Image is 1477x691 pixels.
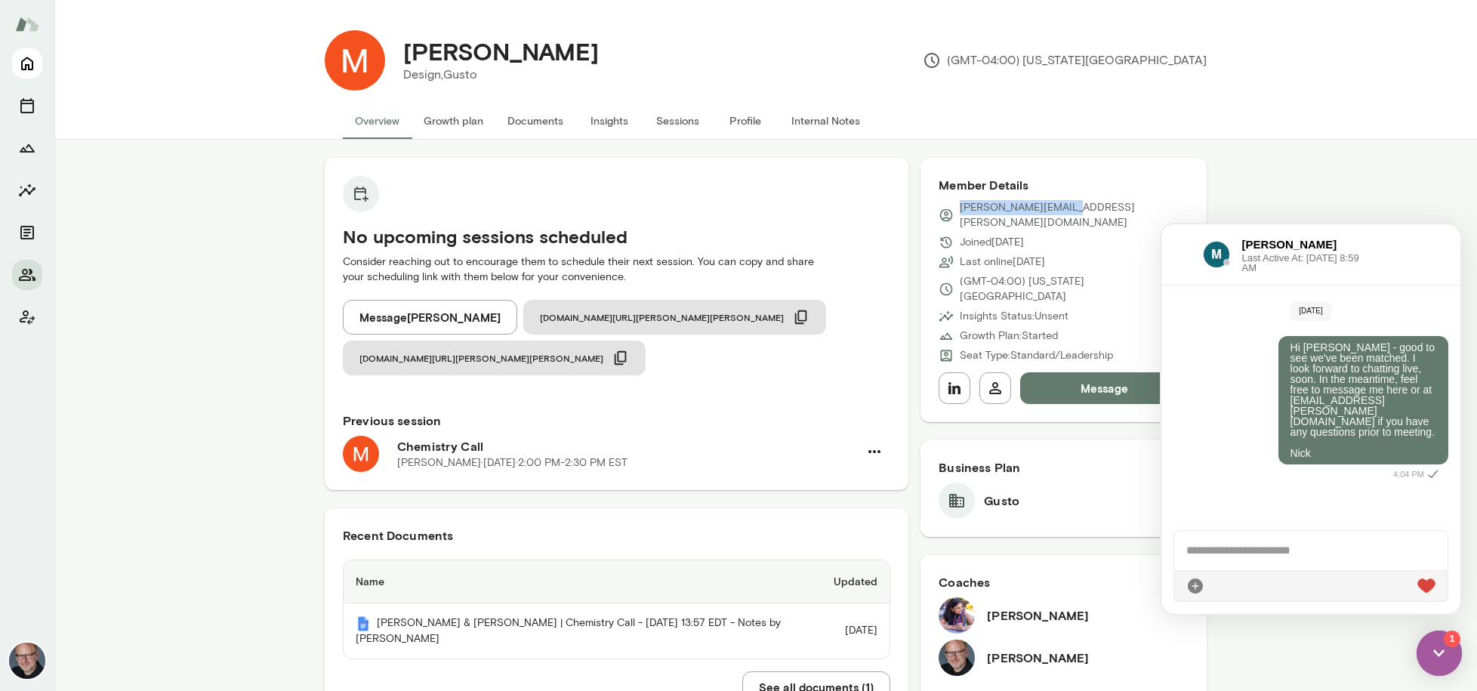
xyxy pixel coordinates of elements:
h6: [PERSON_NAME] [81,12,200,29]
button: Insights [575,103,643,139]
p: [PERSON_NAME] · [DATE] · 2:00 PM-2:30 PM EST [397,455,627,470]
h6: Previous session [343,412,890,430]
button: Growth Plan [12,133,42,163]
button: Members [12,260,42,290]
p: Seat Type: Standard/Leadership [960,348,1113,363]
p: Consider reaching out to encourage them to schedule their next session. You can copy and share yo... [343,254,890,285]
button: Sessions [12,91,42,121]
button: Message[PERSON_NAME] [343,300,517,335]
button: Sessions [643,103,711,139]
p: [PERSON_NAME][EMAIL_ADDRESS][PERSON_NAME][DOMAIN_NAME] [960,200,1189,230]
i: Sent [263,241,281,259]
button: Overview [343,103,412,139]
h6: [PERSON_NAME] [987,649,1089,667]
p: Growth Plan: Started [960,329,1058,344]
h4: [PERSON_NAME] [403,37,599,66]
h6: Recent Documents [343,526,890,544]
img: heart [256,354,274,369]
img: Mike Hardy [325,30,385,91]
th: Updated [822,560,890,603]
button: Profile [711,103,779,139]
p: (GMT-04:00) [US_STATE][GEOGRAPHIC_DATA] [923,51,1207,69]
button: Message [1020,372,1189,404]
h6: Gusto [984,492,1019,510]
button: [DOMAIN_NAME][URL][PERSON_NAME][PERSON_NAME] [343,341,646,375]
p: Joined [DATE] [960,235,1024,250]
p: (GMT-04:00) [US_STATE][GEOGRAPHIC_DATA] [960,274,1189,304]
img: Nick Gould [9,643,45,679]
td: [DATE] [822,603,890,659]
button: Home [12,48,42,79]
h6: Member Details [939,176,1189,194]
span: 4:04 PM [232,245,263,254]
h5: No upcoming sessions scheduled [343,224,890,248]
button: Documents [495,103,575,139]
button: [DOMAIN_NAME][URL][PERSON_NAME][PERSON_NAME] [523,300,826,335]
div: Attach [25,353,43,371]
p: Insights Status: Unsent [960,309,1068,324]
img: Mento [356,616,371,631]
span: Last Active At: [DATE] 8:59 AM [81,29,200,48]
button: Documents [12,217,42,248]
div: Live Reaction [256,353,274,371]
p: Design, Gusto [403,66,599,84]
img: Nick Gould [939,640,975,676]
h6: Chemistry Call [397,437,859,455]
p: Last online [DATE] [960,254,1045,270]
img: Aradhana Goel [939,597,975,634]
button: Client app [12,302,42,332]
h6: [PERSON_NAME] [987,606,1089,625]
button: Growth plan [412,103,495,139]
p: Hi [PERSON_NAME] - good to see we've been matched. I look forward to chatting live, soon. In the ... [129,118,275,234]
span: [DATE] [128,77,170,97]
h6: Business Plan [939,458,1189,477]
img: data:image/png;base64,iVBORw0KGgoAAAANSUhEUgAAAMgAAADICAYAAACtWK6eAAANAklEQVR4AeydyXMVxx3HW7JYzL4... [42,17,69,44]
span: [DOMAIN_NAME][URL][PERSON_NAME][PERSON_NAME] [540,311,784,323]
h6: Coaches [939,573,1189,591]
th: Name [344,560,822,603]
img: Mento [15,10,39,39]
th: [PERSON_NAME] & [PERSON_NAME] | Chemistry Call - [DATE] 13:57 EDT - Notes by [PERSON_NAME] [344,603,822,659]
button: Internal Notes [779,103,872,139]
span: [DOMAIN_NAME][URL][PERSON_NAME][PERSON_NAME] [359,352,603,364]
button: Insights [12,175,42,205]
